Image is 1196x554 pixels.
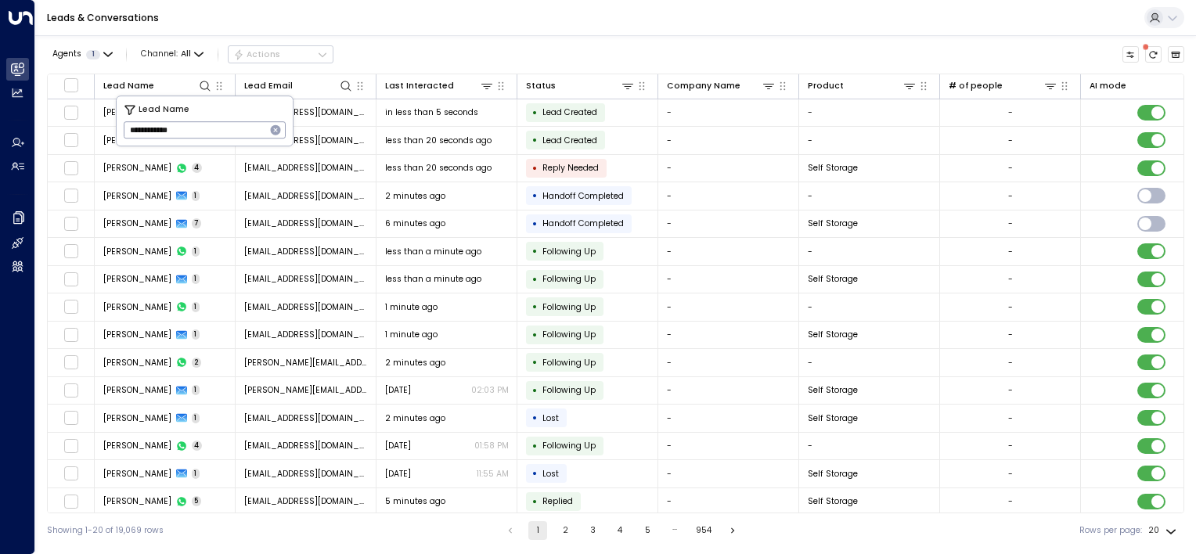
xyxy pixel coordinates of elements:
div: • [532,436,538,456]
div: • [532,408,538,428]
span: louisedwyer785@gmail.com [244,440,368,451]
td: - [799,349,940,376]
button: Agents1 [47,46,117,63]
span: Stephane Hoareau [103,301,171,313]
div: # of people [949,79,1003,93]
div: Product [808,78,917,93]
span: Self Storage [808,468,858,480]
div: - [1008,273,1013,285]
span: There are new threads available. Refresh the grid to view the latest updates. [1145,46,1162,63]
span: Toggle select row [63,327,78,342]
div: • [532,214,538,234]
div: • [532,380,538,401]
div: Lead Email [244,78,354,93]
div: Last Interacted [385,78,495,93]
span: louisedwyer785@gmail.com [244,412,368,424]
span: less than a minute ago [385,246,481,257]
div: - [1008,468,1013,480]
p: 01:58 PM [474,440,509,451]
td: - [658,210,799,238]
span: Stephane Hoareau [103,329,171,340]
span: 1 [192,329,200,340]
div: Showing 1-20 of 19,069 rows [47,524,164,537]
button: Actions [228,45,333,64]
td: - [658,155,799,182]
a: Leads & Conversations [47,11,159,24]
span: ajhanees@gmail.com [244,218,368,229]
button: Archived Leads [1168,46,1185,63]
span: 6 minutes ago [385,218,445,229]
div: Lead Email [244,79,293,93]
button: Customize [1122,46,1140,63]
span: Following Up [542,246,596,257]
div: • [532,297,538,317]
button: Go to page 5 [638,521,657,540]
span: Toggle select row [63,355,78,370]
div: - [1008,412,1013,424]
td: - [658,99,799,127]
td: - [658,405,799,432]
span: Replied [542,495,573,507]
span: Handoff Completed [542,218,624,229]
span: 1 [192,385,200,395]
span: in less than 5 seconds [385,106,478,118]
div: • [532,185,538,206]
span: 4 [192,163,203,173]
span: hoareau@verizon.net [244,301,368,313]
span: Handoff Completed [542,190,624,202]
div: - [1008,106,1013,118]
span: Toggle select row [63,133,78,148]
span: 5 minutes ago [385,495,445,507]
span: jonashill37@hotmail.com [244,273,368,285]
span: Lead Created [542,135,597,146]
span: Toggle select row [63,160,78,175]
span: Following Up [542,329,596,340]
div: - [1008,329,1013,340]
span: Toggle select row [63,411,78,426]
span: Toggle select row [63,438,78,453]
p: 11:55 AM [477,468,509,480]
td: - [658,238,799,265]
div: • [532,130,538,150]
div: Status [526,79,556,93]
span: less than 20 seconds ago [385,135,492,146]
label: Rows per page: [1079,524,1142,537]
span: Louise Dwyer [103,468,171,480]
span: Following Up [542,273,596,285]
span: less than a minute ago [385,273,481,285]
td: - [658,377,799,405]
span: IVAYLA MUTISHEVA [103,495,171,507]
div: Actions [233,49,281,60]
div: • [532,491,538,512]
div: - [1008,495,1013,507]
span: Sep 26, 2025 [385,468,411,480]
span: Lost [542,468,559,480]
span: Louise Dwyer [103,440,171,451]
div: … [665,521,684,540]
span: ajhanees@gmail.com [244,162,368,174]
div: • [532,269,538,290]
span: Toggle select all [63,77,78,92]
div: - [1008,440,1013,451]
span: Toggle select row [63,216,78,231]
span: 1 [192,469,200,479]
td: - [799,238,940,265]
td: - [799,293,940,321]
td: - [658,433,799,460]
span: Self Storage [808,495,858,507]
div: - [1008,190,1013,202]
td: - [799,127,940,154]
span: Neil.herriott@btinternet.com [244,357,368,369]
span: hoareau@verizon.net [244,329,368,340]
div: Lead Name [103,79,154,93]
span: Following Up [542,301,596,313]
td: - [658,182,799,210]
span: jonashill37@hotmail.com [244,246,368,257]
div: - [1008,135,1013,146]
span: 1 [192,274,200,284]
span: Toggle select row [63,466,78,481]
span: sam earle [103,106,171,118]
td: - [658,127,799,154]
div: 20 [1148,521,1180,540]
span: Mohamed Anees [103,218,171,229]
